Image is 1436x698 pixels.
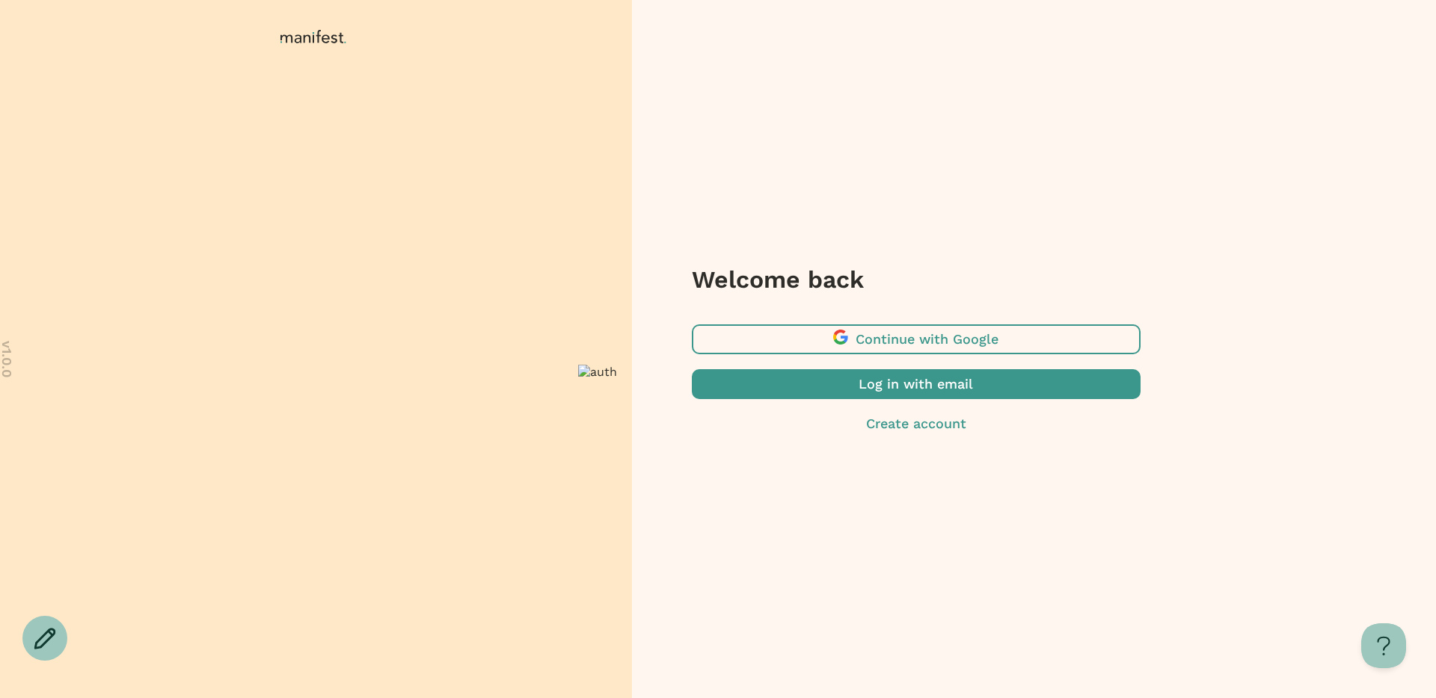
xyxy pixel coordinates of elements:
iframe: Help Scout Beacon - Open [1361,623,1406,668]
h3: Welcome back [692,265,1141,294]
button: Create account [692,414,1141,433]
button: Log in with email [692,369,1141,399]
button: Continue with Google [692,324,1141,354]
img: auth [578,365,617,379]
